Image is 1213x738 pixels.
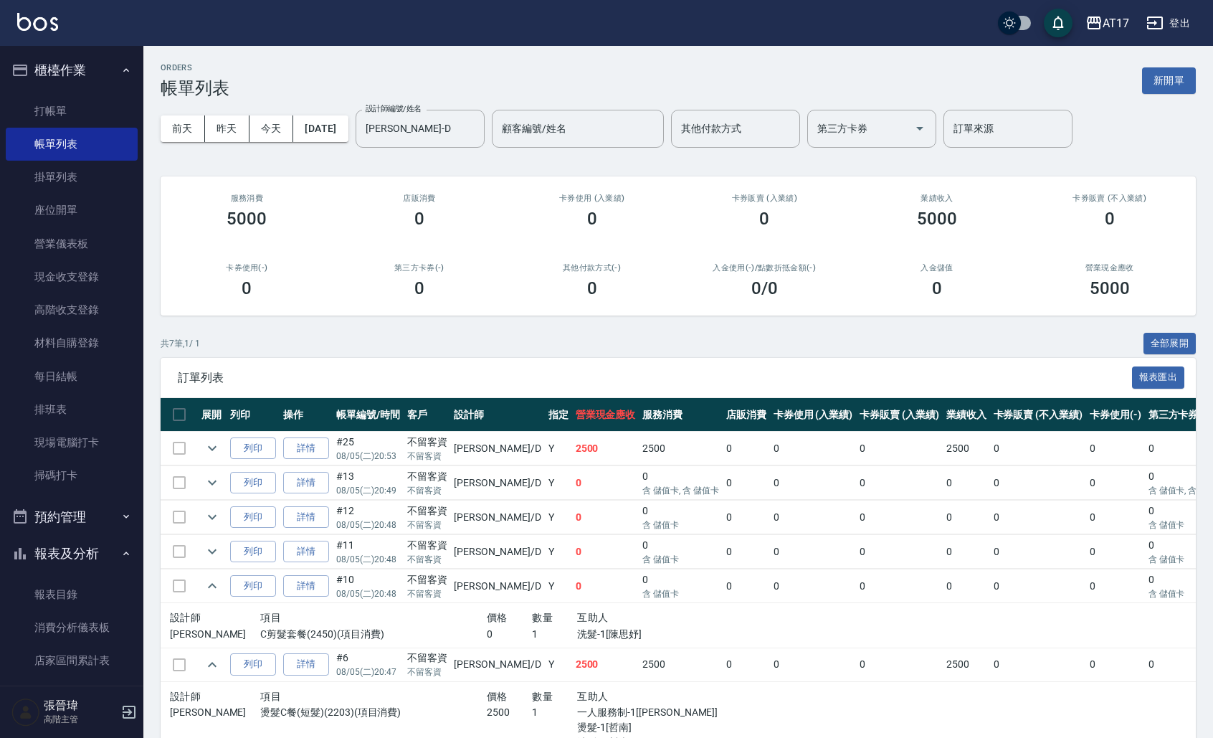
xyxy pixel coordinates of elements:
span: 價格 [487,612,508,623]
button: 全部展開 [1143,333,1197,355]
h3: 0 [1105,209,1115,229]
span: 數量 [532,612,553,623]
td: 0 [770,501,857,534]
th: 設計師 [450,398,544,432]
td: 0 [1086,501,1145,534]
td: [PERSON_NAME] /D [450,466,544,500]
span: 設計師 [170,612,201,623]
span: 價格 [487,691,508,702]
h3: 0 [242,278,252,298]
button: 今天 [249,115,294,142]
td: Y [545,535,572,569]
td: 2500 [639,648,723,681]
p: 高階主管 [44,713,117,726]
td: 0 [723,466,770,500]
h2: 入金使用(-) /點數折抵金額(-) [695,263,834,273]
p: 燙髮C餐(短髮)(2203)(項目消費) [260,705,487,720]
td: 0 [856,569,943,603]
h2: 卡券販賣 (不入業績) [1040,194,1179,203]
p: 燙髮-1[哲南] [577,720,713,735]
button: 列印 [230,437,276,460]
td: 0 [856,432,943,465]
p: 不留客資 [407,450,447,463]
button: expand row [201,472,223,493]
th: 帳單編號/時間 [333,398,404,432]
button: Open [908,117,931,140]
span: 訂單列表 [178,371,1132,385]
p: 不留客資 [407,519,447,531]
span: 互助人 [577,691,608,702]
a: 每日結帳 [6,360,138,393]
h3: 0 [414,278,424,298]
th: 卡券使用 (入業績) [770,398,857,432]
td: 0 [770,432,857,465]
button: 新開單 [1142,67,1196,94]
h5: 張晉瑋 [44,699,117,713]
p: 08/05 (二) 20:48 [336,553,400,566]
p: 含 儲值卡 [642,553,719,566]
div: 不留客資 [407,651,447,666]
h2: 其他付款方式(-) [523,263,661,273]
th: 卡券販賣 (不入業績) [990,398,1086,432]
p: 08/05 (二) 20:47 [336,666,400,678]
button: 列印 [230,541,276,563]
h2: 卡券販賣 (入業績) [695,194,834,203]
td: 0 [770,535,857,569]
td: 0 [990,466,1086,500]
div: 不留客資 [407,469,447,484]
p: 含 儲值卡 [642,587,719,600]
p: 一人服務制-1[[PERSON_NAME]] [577,705,713,720]
p: 08/05 (二) 20:53 [336,450,400,463]
span: 數量 [532,691,553,702]
p: 08/05 (二) 20:48 [336,587,400,600]
span: 設計師 [170,691,201,702]
img: Logo [17,13,58,31]
td: 0 [856,648,943,681]
th: 展開 [198,398,227,432]
td: #25 [333,432,404,465]
button: 列印 [230,575,276,597]
p: 不留客資 [407,587,447,600]
p: 08/05 (二) 20:49 [336,484,400,497]
div: 不留客資 [407,503,447,519]
td: 0 [1086,569,1145,603]
h2: ORDERS [161,63,229,72]
td: 0 [572,501,639,534]
p: 08/05 (二) 20:48 [336,519,400,531]
td: 0 [1086,466,1145,500]
button: expand row [201,506,223,528]
p: 含 儲值卡 [642,519,719,531]
th: 業績收入 [943,398,990,432]
th: 操作 [280,398,333,432]
a: 詳情 [283,575,329,597]
h2: 卡券使用 (入業績) [523,194,661,203]
a: 店家日報表 [6,677,138,710]
button: expand row [201,575,223,597]
th: 列印 [227,398,280,432]
td: 0 [856,535,943,569]
th: 卡券使用(-) [1086,398,1145,432]
h3: 5000 [227,209,267,229]
h3: 服務消費 [178,194,316,203]
a: 座位開單 [6,194,138,227]
td: 2500 [639,432,723,465]
button: [DATE] [293,115,348,142]
th: 客戶 [404,398,451,432]
button: expand row [201,541,223,562]
a: 材料自購登錄 [6,326,138,359]
td: Y [545,432,572,465]
td: 0 [990,432,1086,465]
p: 1 [532,705,577,720]
a: 詳情 [283,653,329,676]
td: 0 [723,432,770,465]
p: 1 [532,627,577,642]
a: 報表匯出 [1132,370,1185,384]
button: 預約管理 [6,498,138,536]
a: 排班表 [6,393,138,426]
a: 詳情 [283,541,329,563]
button: expand row [201,654,223,676]
a: 帳單列表 [6,128,138,161]
p: 共 7 筆, 1 / 1 [161,337,200,350]
td: 0 [639,569,723,603]
td: 0 [572,535,639,569]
